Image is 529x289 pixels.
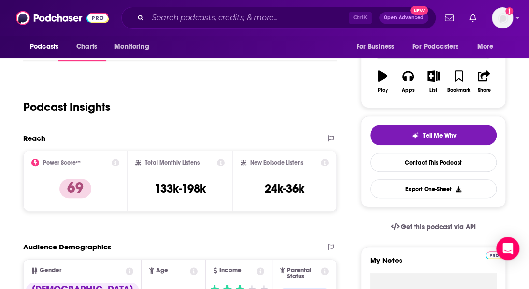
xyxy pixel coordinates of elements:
button: open menu [349,38,406,56]
div: Open Intercom Messenger [496,237,519,260]
div: Play [378,87,388,93]
span: Monitoring [114,40,149,54]
label: My Notes [370,256,497,273]
div: Share [477,87,490,93]
span: Gender [40,267,61,274]
a: Show notifications dropdown [465,10,480,26]
button: Apps [395,64,420,99]
a: Contact This Podcast [370,153,497,172]
span: Podcasts [30,40,58,54]
span: Income [219,267,242,274]
span: Tell Me Why [423,132,456,139]
span: Parental Status [286,267,319,280]
svg: Add a profile image [505,7,513,15]
a: Pro website [486,250,502,259]
h2: Power Score™ [43,159,81,166]
a: Show notifications dropdown [441,10,458,26]
button: List [421,64,446,99]
button: Bookmark [446,64,471,99]
h2: New Episode Listens [250,159,303,166]
img: User Profile [492,7,513,28]
div: Search podcasts, credits, & more... [121,7,436,29]
a: Get this podcast via API [383,215,484,239]
span: Charts [76,40,97,54]
div: Bookmark [447,87,470,93]
button: Play [370,64,395,99]
h1: Podcast Insights [23,100,111,114]
div: Apps [402,87,415,93]
h2: Audience Demographics [23,242,111,251]
button: open menu [406,38,472,56]
span: More [477,40,494,54]
button: Share [472,64,497,99]
span: Open Advanced [384,15,424,20]
h3: 24k-36k [265,181,304,196]
span: Ctrl K [349,12,372,24]
button: Open AdvancedNew [379,12,428,24]
span: For Podcasters [412,40,458,54]
div: List [429,87,437,93]
button: open menu [471,38,506,56]
span: Age [156,267,168,274]
h3: 133k-198k [155,181,206,196]
button: Export One-Sheet [370,179,497,198]
img: Podchaser Pro [486,251,502,259]
button: Show profile menu [492,7,513,28]
button: open menu [108,38,161,56]
span: For Business [356,40,394,54]
span: New [410,6,428,15]
button: tell me why sparkleTell Me Why [370,125,497,145]
button: open menu [23,38,71,56]
span: Get this podcast via API [401,223,476,231]
p: 69 [59,179,91,198]
input: Search podcasts, credits, & more... [148,10,349,26]
span: Logged in as gmalloy [492,7,513,28]
a: Charts [70,38,103,56]
img: Podchaser - Follow, Share and Rate Podcasts [16,9,109,27]
img: tell me why sparkle [411,132,419,139]
h2: Reach [23,134,45,143]
h2: Total Monthly Listens [145,159,200,166]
